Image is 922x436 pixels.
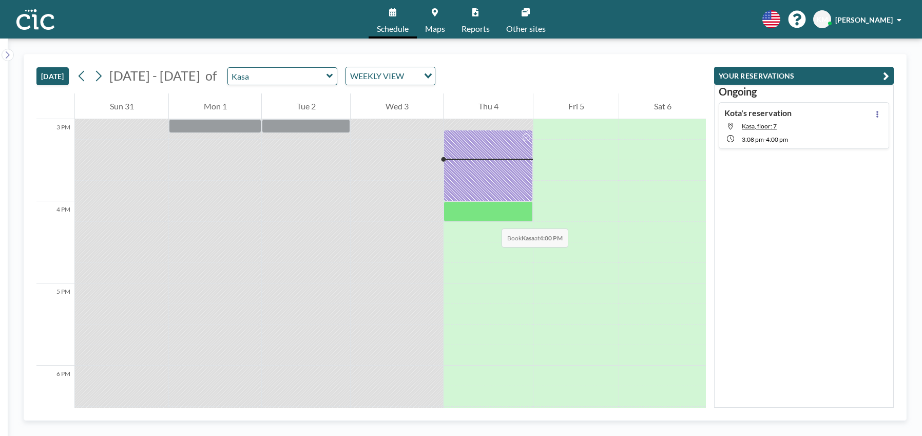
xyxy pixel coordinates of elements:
div: 3 PM [36,119,74,201]
b: 4:00 PM [540,234,563,242]
span: Kasa, floor: 7 [742,122,777,130]
span: [DATE] - [DATE] [109,68,200,83]
span: of [205,68,217,84]
span: Reports [462,25,490,33]
div: Search for option [346,67,435,85]
div: Tue 2 [262,93,350,119]
span: WEEKLY VIEW [348,69,406,83]
span: [PERSON_NAME] [835,15,893,24]
div: Sun 31 [75,93,168,119]
div: Wed 3 [351,93,443,119]
input: Search for option [407,69,418,83]
h4: Kota's reservation [724,108,792,118]
span: - [764,136,766,143]
span: Other sites [506,25,546,33]
span: 3:08 PM [742,136,764,143]
b: Kasa [522,234,534,242]
div: 5 PM [36,283,74,366]
span: KM [816,15,828,24]
span: Book at [502,229,568,248]
span: 4:00 PM [766,136,788,143]
div: Sat 6 [619,93,706,119]
div: Mon 1 [169,93,261,119]
span: Schedule [377,25,409,33]
img: organization-logo [16,9,54,30]
button: YOUR RESERVATIONS [714,67,894,85]
span: Maps [425,25,445,33]
div: 4 PM [36,201,74,283]
button: [DATE] [36,67,69,85]
div: Fri 5 [533,93,619,119]
h3: Ongoing [719,85,889,98]
div: Thu 4 [444,93,533,119]
input: Kasa [228,68,326,85]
